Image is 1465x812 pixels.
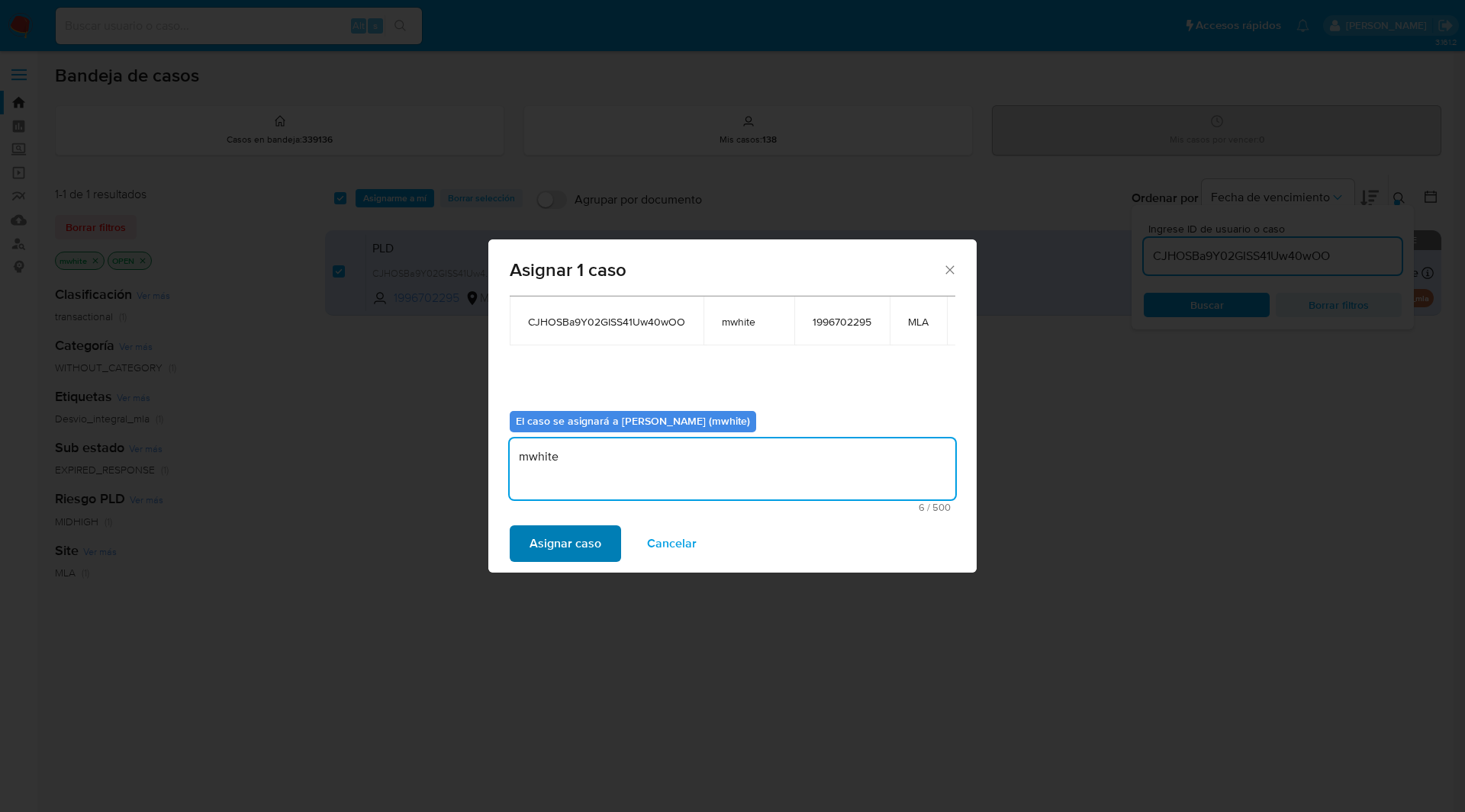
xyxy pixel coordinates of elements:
[510,261,942,279] span: Asignar 1 caso
[514,502,951,512] span: Máximo 500 caracteres
[908,315,929,329] span: MLA
[510,525,621,562] button: Asignar caso
[813,315,871,329] span: 1996702295
[510,438,955,499] textarea: mwhite
[942,262,956,276] button: Cerrar ventana
[516,413,750,428] b: El caso se asignará a [PERSON_NAME] (mwhite)
[530,527,601,560] span: Asignar caso
[722,315,776,329] span: mwhite
[488,239,977,573] div: assign-modal
[528,315,685,329] span: CJHOSBa9Y02GISS41Uw40wOO
[647,527,697,560] span: Cancelar
[627,525,716,562] button: Cancelar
